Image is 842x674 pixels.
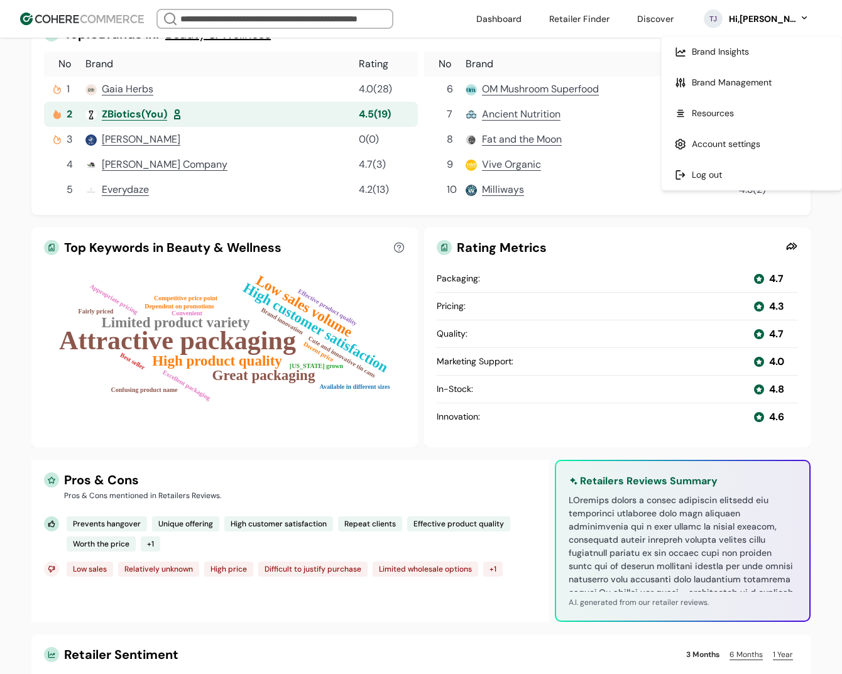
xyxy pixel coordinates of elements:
a: Gaia Herbs [102,82,153,97]
a: Ancient Nutrition [482,107,560,122]
text: Limited product variety [102,315,250,330]
div: 4.7 [769,327,784,342]
a: Fat and the Moon [482,132,562,147]
div: Retailer Sentiment [44,647,676,662]
div: In-Stock : [437,383,473,396]
div: Brand [466,57,736,72]
text: Excellent packaging [161,369,212,401]
text: Cute and innovative tin cans [307,335,377,379]
div: Brand [85,57,356,72]
span: 1 [67,82,70,97]
div: High price [204,562,253,577]
text: Available in different sizes [319,383,390,390]
div: Rating [359,57,415,72]
div: Hi, [PERSON_NAME] [728,13,797,26]
text: Fairly priced [79,308,114,315]
text: Attractive packaging [59,326,296,355]
text: [US_STATE] grown [290,362,344,369]
div: 4.3 [769,299,784,314]
span: 8 [447,132,453,147]
div: + 1 [141,536,160,552]
span: Milliways [482,183,524,196]
span: 0 ( 0 ) [359,133,379,146]
div: Limited wholesale options [373,562,478,577]
text: Confusing product name [111,386,178,393]
div: Pros & Cons mentioned in Retailers Reviews. [64,490,536,501]
span: 4.5 ( 19 ) [359,107,391,121]
div: Repeat clients [338,516,402,531]
a: [PERSON_NAME] [102,132,180,147]
div: Difficult to justify purchase [258,562,368,577]
text: Best seller [119,351,147,371]
img: Cohere Logo [20,13,144,25]
a: 6 Months [724,647,768,662]
div: Pricing : [437,300,466,313]
a: Milliways [482,182,524,197]
a: 1 Year [768,647,798,662]
div: Rating Metrics [437,240,780,255]
span: 3 [67,132,72,147]
div: Quality : [437,327,467,340]
div: 4.6 [769,410,784,425]
div: Unique offering [152,516,219,531]
span: 2 [67,107,72,122]
div: Low sales [67,562,113,577]
a: Everydaze [102,182,149,197]
div: Prevents hangover [67,516,147,531]
text: High customer satisfaction [241,280,391,376]
text: Convenient [172,310,203,317]
a: OM Mushroom Superfood [482,82,599,97]
text: Competitive price point [154,295,218,302]
span: OM Mushroom Superfood [482,82,599,95]
span: (You) [141,107,167,121]
div: Relatively unknown [118,562,199,577]
div: High customer satisfaction [224,516,333,531]
span: 10 [447,182,457,197]
text: Decent price [302,340,335,364]
text: Appropriate pricing [89,283,139,316]
span: 6 [447,82,453,97]
div: + 1 [483,562,503,577]
span: 4.7 ( 3 ) [359,158,386,171]
span: 9 [447,157,453,172]
text: Effective product quality [297,288,358,327]
span: Ancient Nutrition [482,107,560,121]
span: 4.0 ( 28 ) [359,82,392,95]
span: 7 [447,107,452,122]
button: Hi,[PERSON_NAME] [728,13,809,26]
span: [PERSON_NAME] [102,133,180,146]
div: Worth the price [67,536,136,552]
span: [PERSON_NAME] Company [102,158,227,171]
div: Innovation : [437,410,480,423]
text: Brand innovation [260,306,305,335]
div: Retailers Reviews Summary [580,474,718,489]
span: 4.2 ( 13 ) [359,183,389,196]
div: 4.8 [769,382,784,397]
div: A.I. generated from our retailer reviews. [569,597,797,608]
div: Effective product quality [407,516,510,531]
span: Fat and the Moon [482,133,562,146]
span: Everydaze [102,183,149,196]
text: Dependent on promotions [145,303,214,310]
div: Pros & Cons [44,472,536,487]
a: ZBiotics(You) [102,107,167,122]
div: No [427,57,463,72]
span: 4 [67,157,73,172]
div: No [46,57,83,72]
div: Packaging : [437,272,480,285]
a: [PERSON_NAME] Company [102,157,227,172]
span: ZBiotics [102,107,141,121]
div: Marketing Support : [437,355,513,368]
text: High product quality [152,353,282,369]
span: Gaia Herbs [102,82,153,95]
a: Vive Organic [482,157,541,172]
span: Vive Organic [482,158,541,171]
span: 5 [67,182,73,197]
div: 4.0 [769,354,784,369]
a: 3 Months [681,647,724,662]
text: Low sales volume [253,273,355,340]
text: Great packaging [212,367,315,383]
div: Top Keywords in Beauty & Wellness [64,240,282,255]
div: 4.7 [769,271,784,286]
